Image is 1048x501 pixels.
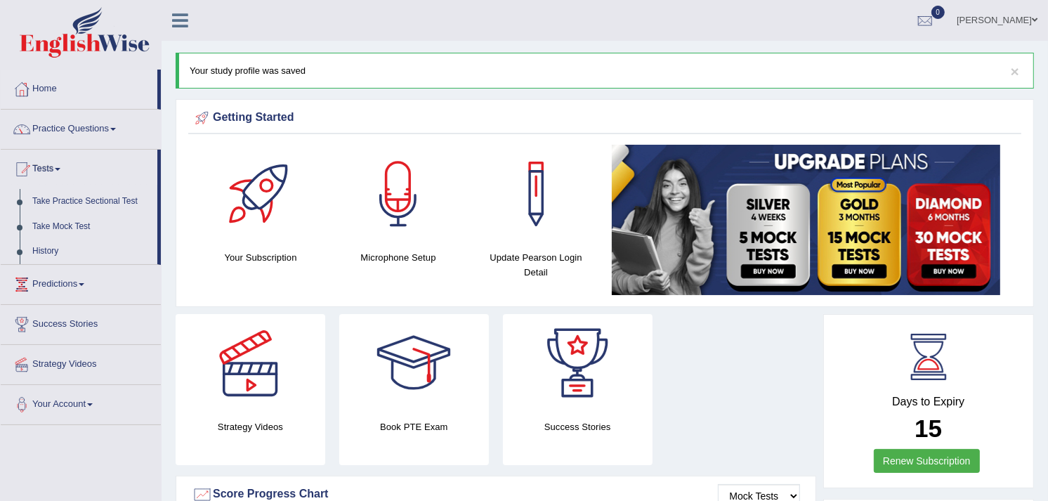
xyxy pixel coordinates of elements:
[612,145,1000,295] img: small5.jpg
[1,110,161,145] a: Practice Questions
[1,385,161,420] a: Your Account
[336,250,460,265] h4: Microphone Setup
[931,6,945,19] span: 0
[192,108,1018,129] div: Getting Started
[176,53,1034,89] div: Your study profile was saved
[1,345,161,380] a: Strategy Videos
[839,396,1018,408] h4: Days to Expiry
[26,189,157,214] a: Take Practice Sectional Test
[26,239,157,264] a: History
[1,305,161,340] a: Success Stories
[176,419,325,434] h4: Strategy Videos
[874,449,980,473] a: Renew Subscription
[1011,64,1019,79] button: ×
[26,214,157,240] a: Take Mock Test
[915,415,942,442] b: 15
[199,250,322,265] h4: Your Subscription
[474,250,598,280] h4: Update Pearson Login Detail
[1,265,161,300] a: Predictions
[503,419,653,434] h4: Success Stories
[339,419,489,434] h4: Book PTE Exam
[1,70,157,105] a: Home
[1,150,157,185] a: Tests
